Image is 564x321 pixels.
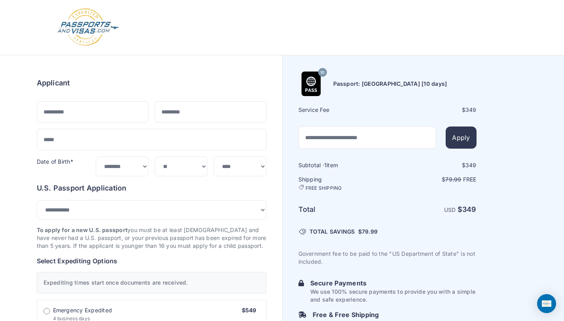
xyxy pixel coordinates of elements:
[462,205,477,213] span: 349
[388,176,477,183] p: $
[37,227,128,233] strong: To apply for a new U.S. passport
[37,158,73,165] label: Date of Birth*
[333,80,447,88] h6: Passport: [GEOGRAPHIC_DATA] [10 days]
[446,127,476,149] button: Apply
[444,206,456,213] span: USD
[37,183,266,194] h6: U.S. Passport Application
[298,250,477,266] p: Government fee to be paid to the "US Department of State" is not included.
[310,288,477,304] p: We use 100% secure payments to provide you with a simple and safe experience.
[299,72,323,96] img: Product Name
[320,68,324,78] span: 10
[53,306,112,314] span: Emergency Expedited
[445,176,461,183] span: 79.99
[298,106,387,114] h6: Service Fee
[298,161,387,169] h6: Subtotal · item
[324,162,327,168] span: 1
[465,106,477,113] span: 349
[298,176,387,191] h6: Shipping
[37,256,266,266] h6: Select Expediting Options
[310,278,477,288] h6: Secure Payments
[458,205,477,213] strong: $
[242,307,256,313] span: $549
[298,204,387,215] h6: Total
[37,226,266,250] p: you must be at least [DEMOGRAPHIC_DATA] and have never had a U.S. passport, or your previous pass...
[388,161,477,169] div: $
[313,310,434,319] h6: Free & Free Shipping
[362,228,378,235] span: 79.99
[306,185,342,191] span: FREE SHIPPING
[465,162,477,168] span: 349
[37,272,266,293] div: Expediting times start once documents are received.
[57,8,120,47] img: Logo
[463,176,477,183] span: Free
[388,106,477,114] div: $
[358,228,378,236] span: $
[37,77,70,89] h6: Applicant
[537,294,556,313] div: Open Intercom Messenger
[310,228,355,236] span: TOTAL SAVINGS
